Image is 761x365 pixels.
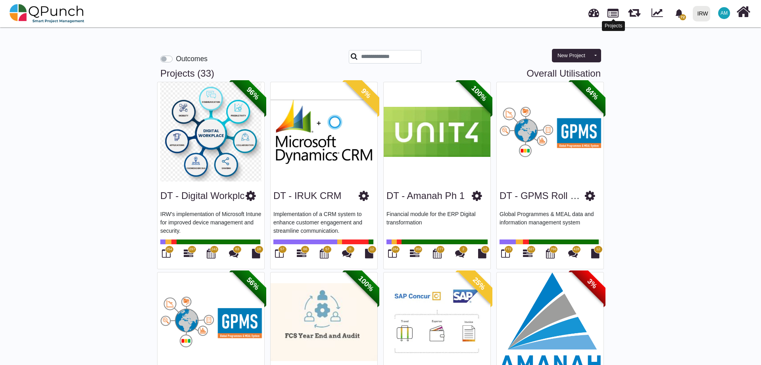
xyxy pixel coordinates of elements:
[505,247,511,252] span: 772
[437,247,443,252] span: 277
[189,247,195,252] span: 297
[160,190,244,202] h3: DT - Digital Workplc
[501,249,510,258] i: Board
[500,190,585,202] h3: DT - GPMS Roll out
[523,249,532,258] i: Gantt
[528,247,534,252] span: 827
[344,262,388,306] span: 100%
[670,0,690,25] a: bell fill72
[573,247,579,252] span: 428
[211,247,217,252] span: 243
[410,249,419,258] i: Gantt
[235,247,239,252] span: 83
[591,249,600,258] i: Document Library
[628,4,640,17] span: Releases
[478,249,486,258] i: Document Library
[297,252,306,258] a: 66
[184,249,193,258] i: Gantt
[457,262,501,306] span: 25%
[570,262,614,306] span: 3%
[388,249,397,258] i: Board
[370,247,374,252] span: 12
[602,21,625,31] div: Projects
[386,190,465,202] h3: DT - Amanah Ph 1
[303,247,307,252] span: 66
[10,2,85,25] img: qpunch-sp.fa6292f.png
[386,190,465,201] a: DT - Amanah Ph 1
[713,0,735,26] a: AM
[588,5,599,17] span: Dashboard
[672,6,686,20] div: Notification
[184,252,193,258] a: 297
[527,68,601,79] a: Overall Utilisation
[160,68,601,79] h3: Projects (33)
[462,247,464,252] span: 2
[500,190,586,201] a: DT - GPMS Roll out
[229,249,238,258] i: Punch Discussions
[433,249,442,258] i: Calendar
[698,7,708,21] div: IRW
[207,249,215,258] i: Calendar
[415,247,421,252] span: 358
[457,71,501,116] span: 100%
[648,0,670,27] div: Dynamic Report
[275,249,284,258] i: Board
[386,210,488,234] p: Financial module for the ERP Digital transformation
[675,9,683,17] svg: bell fill
[273,210,375,234] p: Implementation of a CRM system to enhance customer engagement and streamline communication.
[455,249,465,258] i: Punch Discussions
[546,249,555,258] i: Calendar
[344,71,388,116] span: 9%
[325,247,329,252] span: 57
[365,249,373,258] i: Document Library
[297,249,306,258] i: Gantt
[166,247,172,252] span: 254
[410,252,419,258] a: 358
[176,54,208,64] label: Outcomes
[689,0,713,27] a: IRW
[342,249,352,258] i: Punch Discussions
[273,190,342,201] a: DT - IRUK CRM
[523,252,532,258] a: 827
[718,7,730,19] span: Asad Malik
[736,4,750,19] i: Home
[162,249,171,258] i: Board
[483,247,487,252] span: 12
[392,247,398,252] span: 284
[257,247,261,252] span: 18
[160,210,261,234] p: IRW's implementation of Microsoft Intune for improved device management and security.
[273,190,342,202] h3: DT - IRUK CRM
[231,71,275,116] span: 96%
[280,247,284,252] span: 57
[349,247,351,252] span: 0
[596,247,600,252] span: 12
[500,210,601,234] p: Global Programmes & MEAL data and information management system
[721,11,728,15] span: AM
[570,71,614,116] span: 84%
[252,249,260,258] i: Document Library
[160,190,244,201] a: DT - Digital Workplc
[231,262,275,306] span: 56%
[680,14,686,20] span: 72
[550,247,556,252] span: 766
[552,49,591,62] button: New Project
[320,249,329,258] i: Calendar
[568,249,578,258] i: Punch Discussions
